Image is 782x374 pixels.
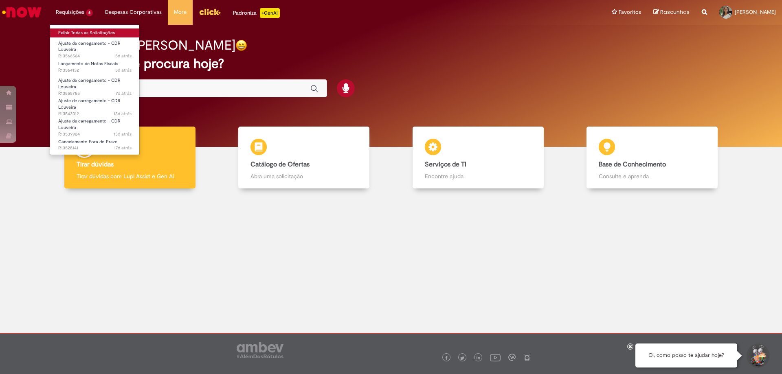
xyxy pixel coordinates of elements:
time: 17/09/2025 11:10:12 [114,111,132,117]
a: Aberto R13555755 : Ajuste de carregamento - CDR Louveira [50,76,140,94]
img: ServiceNow [1,4,43,20]
span: 13d atrás [114,111,132,117]
b: Tirar dúvidas [77,160,114,168]
span: 7d atrás [116,90,132,96]
span: 17d atrás [114,145,132,151]
img: logo_footer_naosei.png [523,354,531,361]
h2: Boa tarde, [PERSON_NAME] [70,38,235,52]
img: logo_footer_facebook.png [444,356,448,360]
a: Aberto R13543012 : Ajuste de carregamento - CDR Louveira [50,96,140,114]
a: Aberto R13566564 : Ajuste de carregamento - CDR Louveira [50,39,140,57]
span: R13566564 [58,53,132,59]
span: Cancelamento Fora do Prazo [58,139,118,145]
a: Aberto R13564132 : Lançamento de Notas Fiscais [50,59,140,74]
span: Favoritos [619,8,641,16]
span: Despesas Corporativas [105,8,162,16]
span: 5d atrás [115,53,132,59]
b: Serviços de TI [425,160,466,168]
div: Padroniza [233,8,280,18]
div: Oi, como posso te ajudar hoje? [635,343,737,367]
span: R13564132 [58,67,132,74]
img: logo_footer_linkedin.png [477,356,481,361]
span: [PERSON_NAME] [735,9,776,15]
time: 25/09/2025 13:12:24 [115,53,132,59]
img: logo_footer_ambev_rotulo_gray.png [237,342,283,358]
img: happy-face.png [235,39,247,51]
a: Serviços de TI Encontre ajuda [391,127,565,189]
span: More [174,8,187,16]
span: Lançamento de Notas Fiscais [58,61,118,67]
span: 6 [86,9,93,16]
a: Rascunhos [653,9,690,16]
span: Ajuste de carregamento - CDR Louveira [58,118,121,131]
a: Base de Conhecimento Consulte e aprenda [565,127,740,189]
h2: O que você procura hoje? [70,57,712,71]
a: Catálogo de Ofertas Abra uma solicitação [217,127,391,189]
a: Aberto R13539924 : Ajuste de carregamento - CDR Louveira [50,117,140,134]
p: Abra uma solicitação [250,172,357,180]
b: Catálogo de Ofertas [250,160,310,168]
img: logo_footer_workplace.png [508,354,516,361]
p: +GenAi [260,8,280,18]
button: Iniciar Conversa de Suporte [745,343,770,368]
ul: Requisições [50,24,140,155]
span: Requisições [56,8,84,16]
a: Exibir Todas as Solicitações [50,28,140,37]
img: click_logo_yellow_360x200.png [199,6,221,18]
span: 13d atrás [114,131,132,137]
span: R13543012 [58,111,132,117]
time: 24/09/2025 16:40:44 [115,67,132,73]
span: Ajuste de carregamento - CDR Louveira [58,98,121,110]
p: Consulte e aprenda [599,172,705,180]
b: Base de Conhecimento [599,160,666,168]
img: logo_footer_youtube.png [490,352,501,363]
p: Tirar dúvidas com Lupi Assist e Gen Ai [77,172,183,180]
span: Ajuste de carregamento - CDR Louveira [58,77,121,90]
span: R13528141 [58,145,132,151]
a: Aberto R13528141 : Cancelamento Fora do Prazo [50,138,140,153]
time: 16/09/2025 14:18:25 [114,131,132,137]
time: 12/09/2025 15:06:07 [114,145,132,151]
span: 5d atrás [115,67,132,73]
span: R13555755 [58,90,132,97]
a: Tirar dúvidas Tirar dúvidas com Lupi Assist e Gen Ai [43,127,217,189]
span: Ajuste de carregamento - CDR Louveira [58,40,121,53]
p: Encontre ajuda [425,172,532,180]
span: R13539924 [58,131,132,138]
time: 22/09/2025 15:04:35 [116,90,132,96]
img: logo_footer_twitter.png [460,356,464,360]
span: Rascunhos [660,8,690,16]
